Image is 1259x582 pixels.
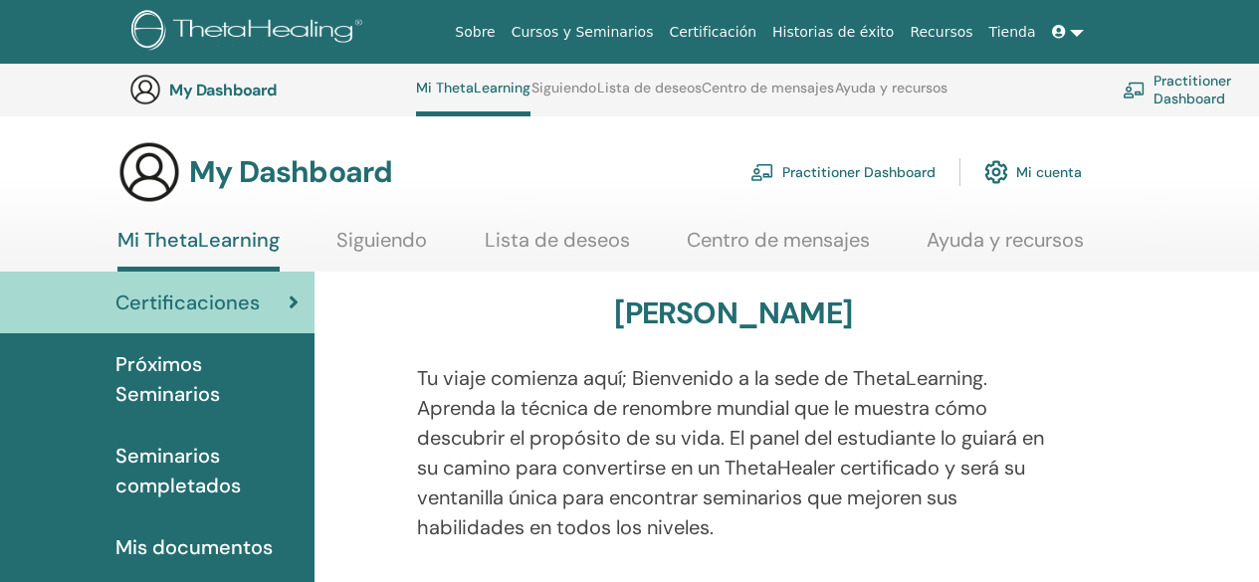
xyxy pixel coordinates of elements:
[336,228,427,267] a: Siguiendo
[115,532,273,562] span: Mis documentos
[984,155,1008,189] img: cog.svg
[417,363,1050,542] p: Tu viaje comienza aquí; Bienvenido a la sede de ThetaLearning. Aprenda la técnica de renombre mun...
[485,228,630,267] a: Lista de deseos
[984,150,1082,194] a: Mi cuenta
[115,288,260,317] span: Certificaciones
[169,81,368,99] h3: My Dashboard
[189,154,392,190] h3: My Dashboard
[835,80,947,111] a: Ayuda y recursos
[131,10,369,55] img: logo.png
[661,14,764,51] a: Certificación
[750,150,936,194] a: Practitioner Dashboard
[115,349,299,409] span: Próximos Seminarios
[416,80,530,116] a: Mi ThetaLearning
[614,295,852,331] h3: [PERSON_NAME]
[597,80,702,111] a: Lista de deseos
[702,80,834,111] a: Centro de mensajes
[531,80,596,111] a: Siguiendo
[981,14,1044,51] a: Tienda
[115,441,299,500] span: Seminarios completados
[117,228,280,272] a: Mi ThetaLearning
[1123,82,1146,98] img: chalkboard-teacher.svg
[927,228,1084,267] a: Ayuda y recursos
[764,14,902,51] a: Historias de éxito
[902,14,980,51] a: Recursos
[447,14,503,51] a: Sobre
[750,163,774,181] img: chalkboard-teacher.svg
[504,14,662,51] a: Cursos y Seminarios
[129,74,161,105] img: generic-user-icon.jpg
[687,228,870,267] a: Centro de mensajes
[117,140,181,204] img: generic-user-icon.jpg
